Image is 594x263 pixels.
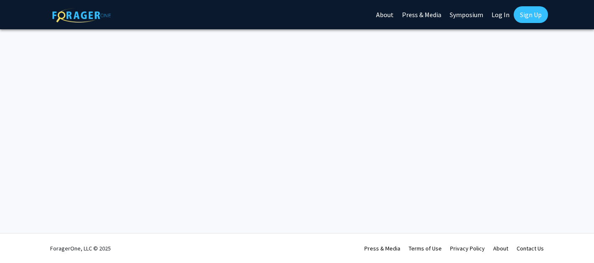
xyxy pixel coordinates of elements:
a: Contact Us [517,245,544,252]
a: Press & Media [364,245,400,252]
img: ForagerOne Logo [52,8,111,23]
a: Sign Up [514,6,548,23]
a: Privacy Policy [450,245,485,252]
div: ForagerOne, LLC © 2025 [50,234,111,263]
a: Terms of Use [409,245,442,252]
a: About [493,245,508,252]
